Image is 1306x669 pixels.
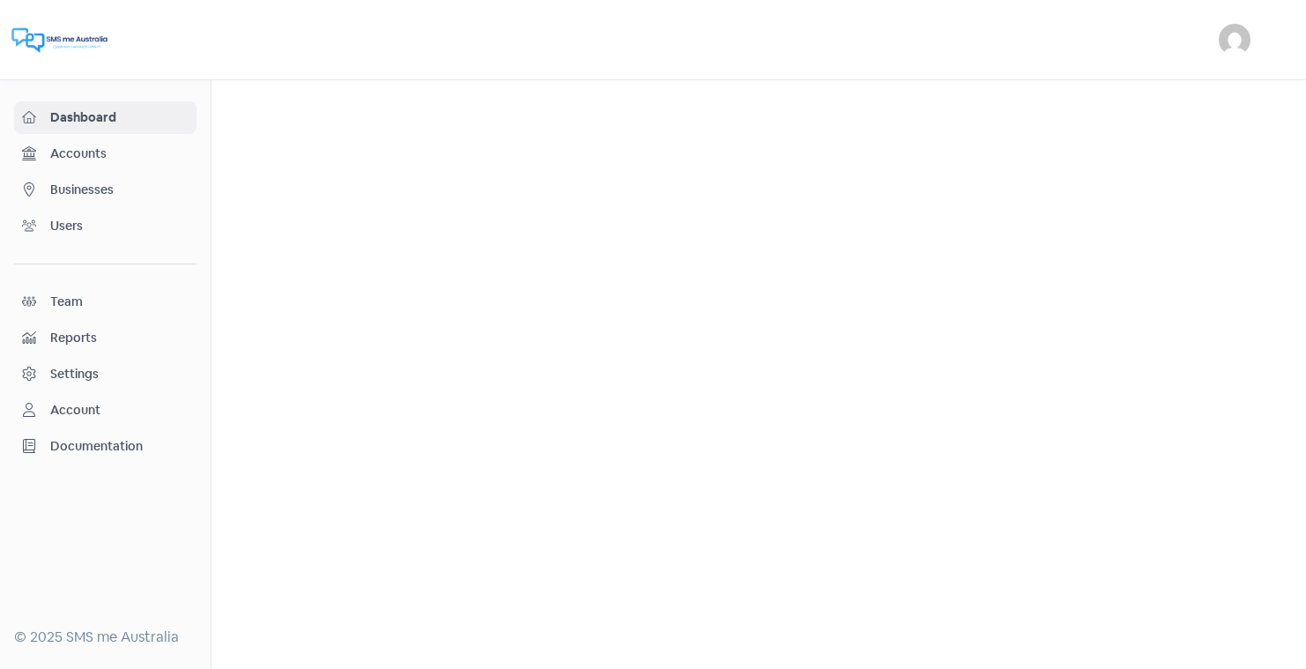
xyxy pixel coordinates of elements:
a: Settings [14,358,197,390]
div: Account [50,401,100,420]
a: Account [14,394,197,427]
a: Documentation [14,430,197,463]
span: Accounts [50,145,189,163]
span: Documentation [50,437,189,456]
span: Users [50,217,189,235]
a: Team [14,286,197,318]
span: Reports [50,329,189,347]
a: Businesses [14,174,197,206]
a: Users [14,210,197,242]
a: Accounts [14,138,197,170]
img: User [1219,24,1250,56]
span: Businesses [50,181,189,199]
span: Team [50,293,189,311]
div: Settings [50,365,99,383]
a: Reports [14,322,197,354]
span: Dashboard [50,108,189,127]
div: © 2025 SMS me Australia [14,627,197,648]
a: Dashboard [14,101,197,134]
